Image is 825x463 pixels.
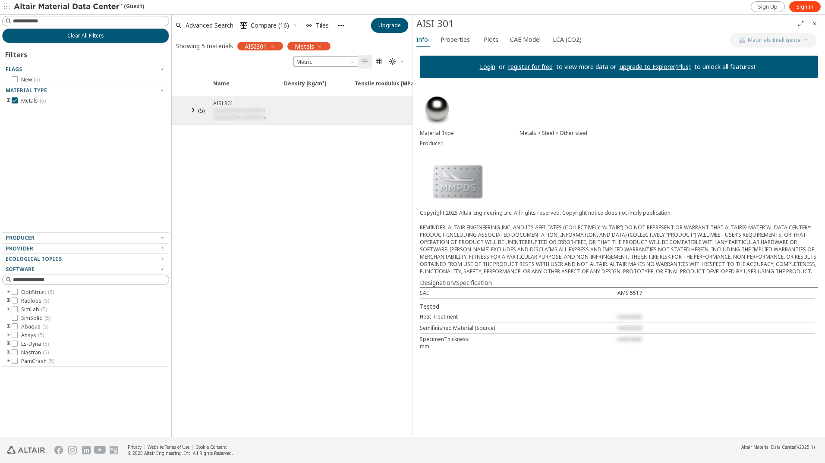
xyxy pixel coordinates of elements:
[6,97,12,104] i: toogle group
[375,58,382,65] i: 
[43,297,49,304] span: ( 5 )
[21,332,44,339] span: Ansys
[239,113,263,121] span: restricted
[730,33,816,47] button: AI CopilotMaterials Intelligence
[416,17,794,31] div: AISI 301
[38,332,44,339] span: ( 5 )
[350,80,420,95] span: Tensile modulus [MPa]
[21,358,54,365] span: PamCrash
[480,63,495,71] a: Login
[2,64,169,75] button: Flags
[208,80,279,95] span: Name
[6,306,12,313] i: toogle group
[617,289,815,297] div: AMS 5517
[2,85,169,96] button: Material Type
[128,450,233,456] div: © 2025 Altair Engineering, Inc. All Rights Reserved.
[420,289,617,297] div: SAE
[741,444,796,450] span: Altair Material Data Center
[295,42,314,50] span: Metals
[176,42,233,50] div: Showing 5 materials
[358,55,372,69] button: Table View
[520,130,818,137] div: Metals > Steel > Other steel
[21,76,40,83] span: New
[620,63,691,71] a: upgrade to Explorer(Plus)
[420,324,617,332] div: Semifinished Material (Source)
[355,80,416,95] span: Tensile modulus [MPa]
[6,297,12,304] i: toogle group
[420,313,617,320] div: Heat Treatment
[48,357,54,365] span: ( 5 )
[420,278,818,287] div: Designation/Specification
[6,332,12,339] i: toogle group
[14,3,144,11] div: (Guest)
[279,80,350,95] span: Density [kg/m³]
[6,358,12,365] i: toogle group
[420,156,496,207] img: Logo - Provider
[758,3,778,10] span: Sign Up
[553,33,582,47] span: LCA (CO2)
[41,306,47,313] span: ( 5 )
[67,32,104,39] span: Clear All Filters
[44,314,50,322] span: ( 5 )
[316,22,329,28] span: Tiles
[198,106,205,114] span: ( 5 )
[6,341,12,347] i: toogle group
[14,3,124,11] img: Altair Material Data Center
[808,17,822,31] button: Close
[2,254,169,264] button: Ecological Topics
[6,323,12,330] i: toogle group
[213,100,279,107] div: AISI 301
[372,55,386,69] button: Tile View
[389,58,396,65] i: 
[21,323,48,330] span: Abaqus
[362,58,368,65] i: 
[21,315,50,322] span: SimSolid
[6,245,33,252] span: Provider
[2,233,169,243] button: Producer
[34,76,40,83] span: ( 5 )
[617,313,642,320] span: restricted
[245,42,267,50] span: AISI301
[284,80,327,95] span: Density [kg/m³]
[6,66,22,73] span: Flags
[21,97,46,104] span: Metals
[2,264,169,275] button: Software
[7,446,45,454] img: Altair Engineering
[2,28,169,43] button: Clear All Filters
[213,107,279,121] div: - - - -
[240,22,247,29] i: 
[386,55,408,69] button: Theme
[748,37,801,44] span: Materials Intelligence
[617,324,642,332] span: restricted
[420,209,818,275] div: Copyright 2025 Altair Engineering Inc. All rights reserved. Copyright notice does not imply publi...
[251,22,289,28] span: Compare (16)
[239,106,263,114] span: restricted
[293,56,358,67] div: Unit System
[420,130,520,137] div: Material Type
[21,349,49,356] span: Nastran
[189,100,208,121] button: (5)
[6,349,12,356] i: toogle group
[21,297,49,304] span: Radioss
[371,18,408,33] button: Upgrade
[213,120,237,128] span: restricted
[21,306,47,313] span: SimLab
[213,113,237,121] span: restricted
[420,140,520,147] div: Producer
[6,266,35,273] span: Software
[739,37,746,44] img: AI Copilot
[128,444,142,450] a: Privacy
[420,92,454,126] img: Material Type Image
[2,43,31,64] div: Filters
[6,234,35,241] span: Producer
[293,56,358,67] span: Metric
[794,17,808,31] button: Full Screen
[43,340,49,347] span: ( 5 )
[553,63,620,71] p: to view more data or
[495,63,508,71] p: or
[2,244,169,254] button: Provider
[378,22,401,29] span: Upgrade
[420,335,617,343] div: SpecimenThickness
[186,22,233,28] span: Advanced Search
[741,444,815,450] div: (v2025.1)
